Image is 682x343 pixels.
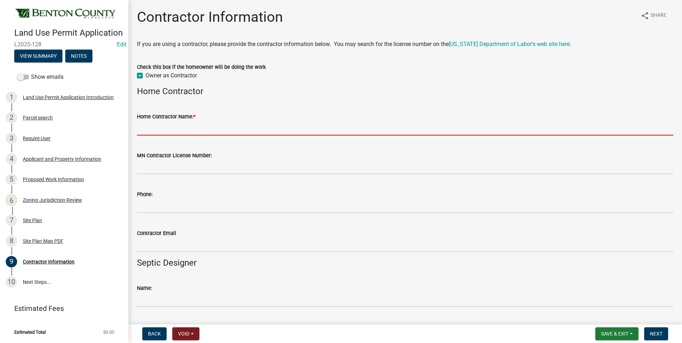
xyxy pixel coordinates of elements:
[6,194,17,206] div: 6
[650,331,662,337] span: Next
[137,153,212,158] label: MN Contractor License Number:
[117,41,127,48] a: Edit
[651,11,666,20] span: Share
[6,112,17,123] div: 2
[178,331,189,337] span: Void
[595,327,638,340] button: Save & Exit
[6,256,17,267] div: 9
[14,28,123,38] h4: Land Use Permit Application
[6,133,17,144] div: 3
[148,331,161,337] span: Back
[6,235,17,247] div: 8
[137,258,673,268] h4: Septic Designer
[137,86,673,97] h4: Home Contractor
[23,198,82,203] div: Zoning Jurisdiction Review
[103,330,114,334] span: $0.00
[137,286,152,291] label: Name:
[146,71,197,80] label: Owner as Contractor
[137,114,195,119] label: Home Contractor Name:
[6,276,17,288] div: 10
[601,331,628,337] span: Save & Exit
[117,41,127,48] wm-modal-confirm: Edit Application Number
[137,231,176,236] label: Contractor Email
[137,40,673,48] p: If you are using a contractor, please provide the contractor information below. You may search fo...
[6,153,17,165] div: 4
[635,9,672,22] button: shareShare
[17,73,63,81] label: Show emails
[23,115,53,120] div: Parcel search
[23,157,101,162] div: Applicant and Property Information
[65,53,92,59] wm-modal-confirm: Notes
[23,95,114,100] div: Land Use Permit Application Introduction
[644,327,668,340] button: Next
[14,330,46,334] span: Estimated Total
[641,11,649,20] i: share
[6,301,117,316] a: Estimated Fees
[137,9,283,26] h1: Contractor Information
[23,177,84,182] div: Proposed Work Information
[6,92,17,103] div: 1
[65,50,92,62] button: Notes
[23,239,63,244] div: Site Plan Map PDF
[14,41,114,48] span: L2025-128
[23,218,42,223] div: Site Plan
[6,215,17,226] div: 7
[14,50,62,62] button: View Summary
[14,7,117,20] img: Benton County, Minnesota
[449,41,570,47] a: [US_STATE] Department of Labor's web site here
[137,192,153,197] label: Phone:
[142,327,167,340] button: Back
[172,327,199,340] button: Void
[14,53,62,59] wm-modal-confirm: Summary
[137,65,266,70] label: Check this box if the homeowner will be doing the work
[23,259,75,264] div: Contractor Information
[6,174,17,185] div: 5
[23,136,51,141] div: Require User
